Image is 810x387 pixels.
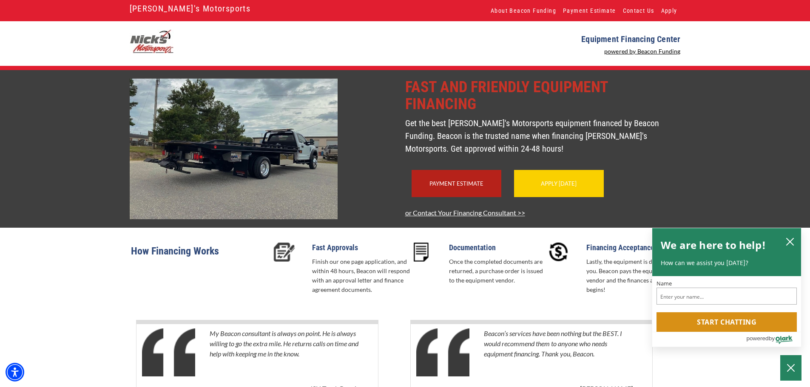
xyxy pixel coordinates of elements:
p: Lastly, the equipment is delivered to you. Beacon pays the equipment vendor and the finances agre... [586,257,685,294]
label: Name [657,280,797,286]
p: How Financing Works [131,243,268,270]
p: Beacon’s services have been nothing but the BEST. I would recommend them to anyone who needs equi... [484,328,633,379]
p: Get the best [PERSON_NAME]'s Motorsports equipment financed by Beacon Funding. Beacon is the trus... [405,117,681,155]
h2: We are here to help! [661,237,766,254]
img: Quotes [142,328,195,376]
p: Fast and Friendly Equipment Financing [405,79,681,113]
img: docs-icon.PNG [414,243,429,262]
p: Once the completed documents are returned, a purchase order is issued to the equipment vendor. [449,257,547,285]
p: How can we assist you [DATE]? [661,259,793,267]
p: My Beacon consultant is always on point. He is always willing to go the extra mile. He returns ca... [210,328,359,379]
p: Equipment Financing Center [410,34,681,44]
p: Finish our one page application, and within 48 hours, Beacon will respond with an approval letter... [312,257,410,294]
p: Fast Approvals [312,243,410,253]
div: olark chatbox [652,228,801,347]
p: Financing Acceptance [586,243,685,253]
p: Documentation [449,243,547,253]
a: powered by Beacon Funding [604,48,681,55]
button: Close Chatbox [780,355,801,381]
a: Payment Estimate [429,180,483,187]
img: nicks-tow-truck.jpg [130,79,338,219]
button: Start chatting [657,312,797,332]
img: approval-icon.PNG [273,243,295,262]
input: Name [657,288,797,305]
a: or Contact Your Financing Consultant >> [405,209,525,217]
span: powered [746,333,768,344]
a: [PERSON_NAME]'s Motorsports [130,1,251,16]
img: accept-icon.PNG [549,243,568,262]
a: Apply [DATE] [541,180,577,187]
img: Quotes [416,328,469,376]
a: Powered by Olark [746,332,801,347]
img: nicks-logo.jpg [130,30,173,53]
button: close chatbox [783,235,797,247]
span: by [769,333,775,344]
div: Accessibility Menu [6,363,24,381]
